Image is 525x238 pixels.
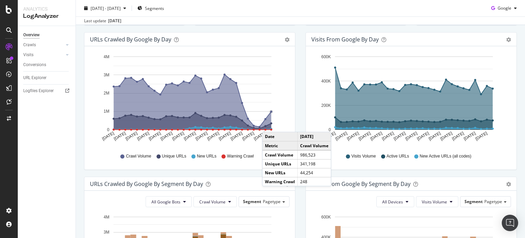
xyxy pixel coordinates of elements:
a: Visits [23,51,64,59]
a: Conversions [23,61,71,68]
svg: A chart. [311,52,509,147]
text: [DATE] [253,131,267,141]
div: gear [506,182,511,187]
text: [DATE] [206,131,220,141]
svg: A chart. [90,52,287,147]
a: Crawls [23,41,64,49]
text: [DATE] [474,131,488,141]
button: Google [488,3,520,14]
td: 248 [298,177,331,186]
span: All Devices [382,199,403,205]
div: URL Explorer [23,74,46,82]
text: [DATE] [101,131,115,141]
button: All Google Bots [146,196,192,207]
span: All Google Bots [151,199,180,205]
span: Segment [465,199,483,204]
text: [DATE] [125,131,138,141]
text: [DATE] [136,131,150,141]
div: Crawls [23,41,36,49]
td: 341,198 [298,159,331,168]
text: [DATE] [369,131,383,141]
div: Conversions [23,61,46,68]
text: 600K [321,54,331,59]
td: Metric [262,141,298,150]
span: Pagetype [484,199,502,204]
span: Unique URLs [162,153,186,159]
button: [DATE] - [DATE] [81,3,129,14]
div: gear [506,37,511,42]
text: 3M [104,230,109,235]
text: [DATE] [183,131,197,141]
span: Segment [243,199,261,204]
text: 0 [107,127,109,132]
td: [DATE] [298,132,331,141]
text: 3M [104,73,109,77]
div: gear [285,37,290,42]
span: Visits Volume [422,199,447,205]
button: Visits Volume [416,196,458,207]
text: [DATE] [230,131,243,141]
span: [DATE] - [DATE] [91,5,121,11]
div: LogAnalyzer [23,12,70,20]
text: [DATE] [171,131,185,141]
text: [DATE] [241,131,255,141]
div: Overview [23,32,40,39]
text: 200K [321,103,331,108]
a: URL Explorer [23,74,71,82]
div: URLs Crawled by Google By Segment By Day [90,180,203,187]
div: Visits from Google by day [311,36,379,43]
text: 600K [321,215,331,220]
text: 4M [104,215,109,220]
div: Last update [84,18,121,24]
span: Visits Volume [351,153,376,159]
text: [DATE] [160,131,173,141]
span: Pagetype [263,199,281,204]
td: New URLs [262,168,298,177]
text: 4M [104,54,109,59]
button: All Devices [376,196,414,207]
td: Crawl Volume [262,150,298,160]
td: Crawl Volume [298,141,331,150]
text: [DATE] [440,131,453,141]
span: Crawl Volume [126,153,151,159]
text: 0 [328,127,331,132]
td: 986,523 [298,150,331,160]
text: [DATE] [428,131,442,141]
div: URLs Crawled by Google by day [90,36,171,43]
div: Logfiles Explorer [23,87,54,95]
text: [DATE] [463,131,476,141]
text: [DATE] [358,131,372,141]
span: Warning Crawl [227,153,254,159]
text: [DATE] [346,131,360,141]
button: Crawl Volume [193,196,237,207]
span: New Active URLs (all codes) [420,153,471,159]
text: [DATE] [393,131,406,141]
text: [DATE] [416,131,430,141]
text: [DATE] [404,131,418,141]
text: [DATE] [148,131,162,141]
text: [DATE] [335,131,348,141]
span: Google [498,5,511,11]
div: Analytics [23,5,70,12]
a: Overview [23,32,71,39]
span: Segments [145,5,164,11]
button: Segments [135,3,167,14]
text: 1M [104,109,109,114]
div: Visits [23,51,33,59]
div: Visits from Google By Segment By Day [311,180,410,187]
div: Open Intercom Messenger [502,215,518,231]
text: [DATE] [218,131,232,141]
span: New URLs [197,153,216,159]
text: 2M [104,91,109,96]
div: [DATE] [108,18,121,24]
td: Warning Crawl [262,177,298,186]
span: Crawl Volume [199,199,226,205]
text: [DATE] [381,131,395,141]
text: [DATE] [113,131,127,141]
td: Date [262,132,298,141]
text: [DATE] [451,131,465,141]
td: 44,254 [298,168,331,177]
text: [DATE] [195,131,208,141]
